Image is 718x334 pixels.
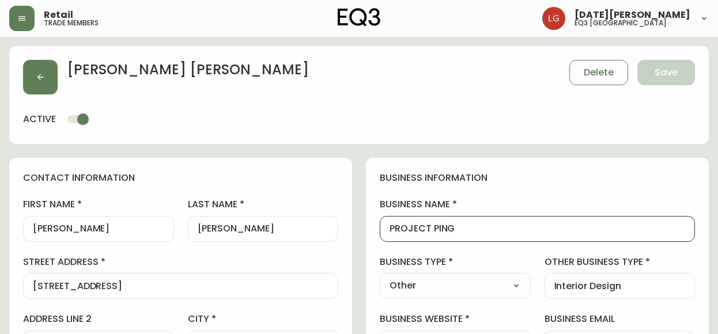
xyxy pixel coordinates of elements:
img: 2638f148bab13be18035375ceda1d187 [542,7,565,30]
h4: business information [380,172,695,184]
label: other business type [545,256,696,268]
h4: contact information [23,172,338,184]
label: address line 2 [23,313,174,325]
h4: active [23,113,56,126]
label: business website [380,313,531,325]
label: street address [23,256,338,268]
label: business type [380,256,531,268]
label: business name [380,198,695,211]
button: Delete [569,60,628,85]
img: logo [338,8,380,26]
span: [DATE][PERSON_NAME] [575,10,690,20]
label: business email [545,313,696,325]
h2: [PERSON_NAME] [PERSON_NAME] [67,60,309,85]
h5: trade members [44,20,99,26]
label: first name [23,198,174,211]
label: city [188,313,339,325]
h5: eq3 [GEOGRAPHIC_DATA] [575,20,667,26]
label: last name [188,198,339,211]
span: Delete [584,66,614,79]
span: Retail [44,10,73,20]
